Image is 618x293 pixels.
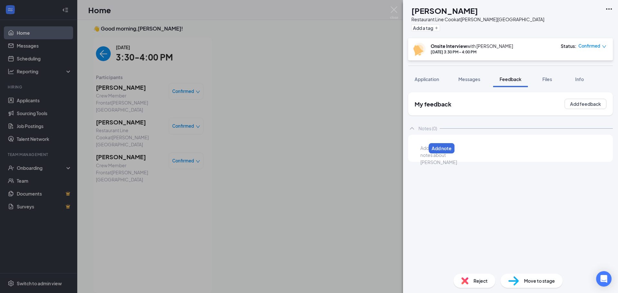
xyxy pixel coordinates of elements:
span: Files [542,76,552,82]
button: Add note [429,143,454,153]
div: Add internal notes about [PERSON_NAME] [420,144,457,166]
button: Add feedback [565,99,606,109]
div: Restaurant Line Cook at [PERSON_NAME][GEOGRAPHIC_DATA] [411,16,544,23]
span: Confirmed [578,43,600,49]
span: down [602,44,606,49]
span: Reject [473,277,488,284]
span: Move to stage [524,277,555,284]
svg: Plus [435,26,438,30]
div: Status : [561,43,576,49]
svg: ChevronUp [408,124,416,132]
span: Feedback [500,76,521,82]
h2: My feedback [415,100,451,108]
h1: [PERSON_NAME] [411,5,478,16]
div: Notes (0) [418,125,437,132]
button: PlusAdd a tag [411,24,440,31]
span: Info [575,76,584,82]
b: Onsite Interview [431,43,467,49]
div: with [PERSON_NAME] [431,43,513,49]
div: Open Intercom Messenger [596,271,612,287]
div: [DATE] 3:30 PM - 4:00 PM [431,49,513,55]
span: Messages [458,76,480,82]
svg: Ellipses [605,5,613,13]
span: Application [415,76,439,82]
